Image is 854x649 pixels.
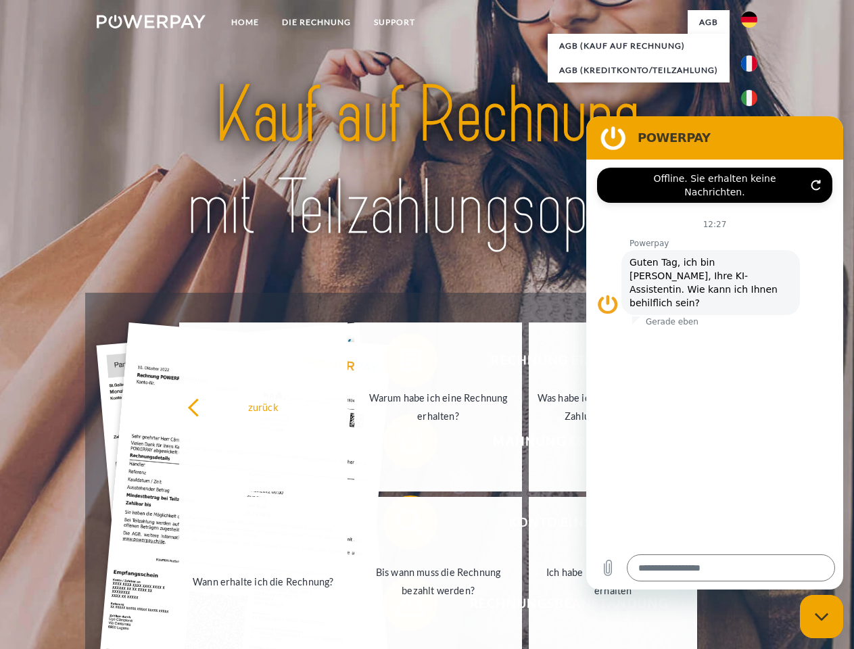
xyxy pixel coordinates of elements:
[97,15,206,28] img: logo-powerpay-white.svg
[220,10,270,34] a: Home
[187,572,339,590] div: Wann erhalte ich die Rechnung?
[741,55,757,72] img: fr
[741,11,757,28] img: de
[529,322,697,491] a: Was habe ich noch offen, ist meine Zahlung eingegangen?
[586,116,843,590] iframe: Messaging-Fenster
[537,389,689,425] div: Was habe ich noch offen, ist meine Zahlung eingegangen?
[362,563,515,600] div: Bis wann muss die Rechnung bezahlt werden?
[187,398,339,416] div: zurück
[537,563,689,600] div: Ich habe nur eine Teillieferung erhalten
[129,65,725,259] img: title-powerpay_de.svg
[270,10,362,34] a: DIE RECHNUNG
[800,595,843,638] iframe: Schaltfläche zum Öffnen des Messaging-Fensters; Konversation läuft
[362,10,427,34] a: SUPPORT
[688,10,730,34] a: agb
[548,34,730,58] a: AGB (Kauf auf Rechnung)
[548,58,730,82] a: AGB (Kreditkonto/Teilzahlung)
[362,389,515,425] div: Warum habe ich eine Rechnung erhalten?
[741,90,757,106] img: it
